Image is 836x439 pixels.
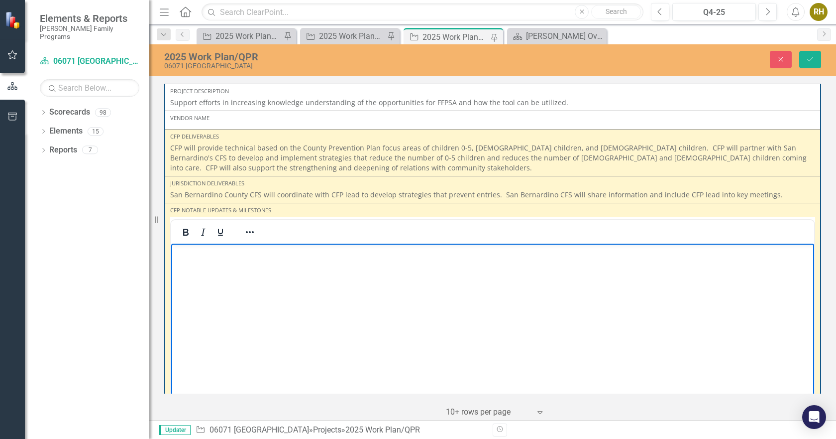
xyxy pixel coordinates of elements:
[40,12,139,24] span: Elements & Reports
[170,98,815,108] p: Support efforts in increasing knowledge understanding of the opportunities for FFPSA and how the ...
[199,30,281,42] a: 2025 Work Plan/QPR
[196,425,485,436] div: » »
[164,62,530,70] div: 06071 [GEOGRAPHIC_DATA]
[510,30,604,42] a: [PERSON_NAME] Overview
[212,225,229,239] button: Underline
[202,3,643,21] input: Search ClearPoint...
[345,425,420,435] div: 2025 Work Plan/QPR
[177,225,194,239] button: Bold
[49,107,90,118] a: Scorecards
[40,56,139,67] a: 06071 [GEOGRAPHIC_DATA]
[606,7,627,15] span: Search
[319,30,385,42] div: 2025 Work Plan/QPR
[170,133,815,141] div: CFP Deliverables
[810,3,828,21] button: RH
[170,114,815,122] div: Vendor Name
[40,24,139,41] small: [PERSON_NAME] Family Programs
[676,6,752,18] div: Q4-25
[40,79,139,97] input: Search Below...
[802,405,826,429] div: Open Intercom Messenger
[215,30,281,42] div: 2025 Work Plan/QPR
[526,30,604,42] div: [PERSON_NAME] Overview
[195,225,211,239] button: Italic
[170,206,815,214] div: CFP Notable Updates & Milestones
[5,11,22,29] img: ClearPoint Strategy
[422,31,488,43] div: 2025 Work Plan/QPR
[82,146,98,154] div: 7
[49,126,83,137] a: Elements
[170,190,815,200] p: San Bernardino County CFS will coordinate with CFP lead to develop strategies that prevent entrie...
[164,51,530,62] div: 2025 Work Plan/QPR
[313,425,341,435] a: Projects
[209,425,309,435] a: 06071 [GEOGRAPHIC_DATA]
[170,87,815,95] div: Project Description
[95,108,111,117] div: 98
[171,244,814,418] iframe: Rich Text Area
[241,225,258,239] button: Reveal or hide additional toolbar items
[49,145,77,156] a: Reports
[170,143,815,173] p: CFP will provide technical based on the County Prevention Plan focus areas of children 0-5, [DEMO...
[591,5,641,19] button: Search
[159,425,191,435] span: Updater
[303,30,385,42] a: 2025 Work Plan/QPR
[88,127,104,136] div: 15
[170,179,815,187] div: Jurisdiction Deliverables
[672,3,756,21] button: Q4-25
